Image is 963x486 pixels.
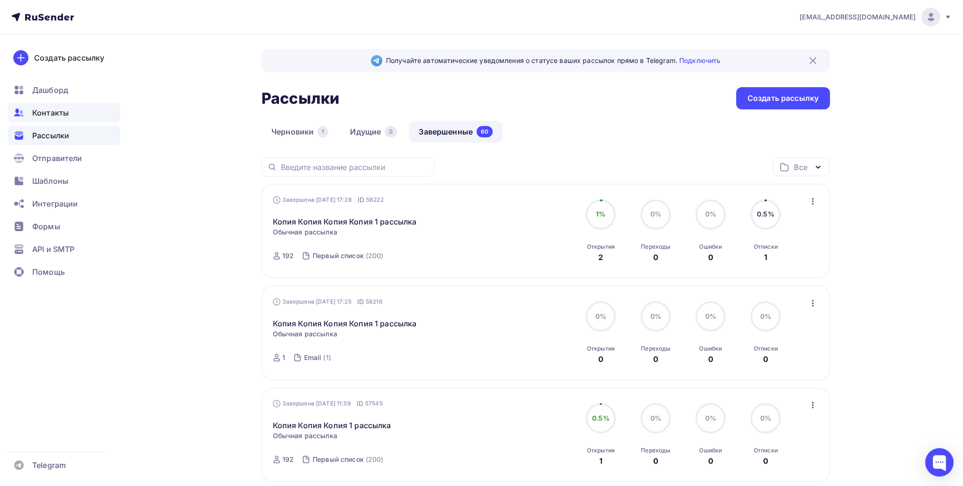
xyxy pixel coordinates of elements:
[773,158,830,176] button: Все
[699,243,722,251] div: Ошибки
[754,243,778,251] div: Отписки
[592,414,610,422] span: 0.5%
[754,447,778,454] div: Отписки
[313,455,364,464] div: Первый список
[641,447,670,454] div: Переходы
[366,455,384,464] div: (200)
[273,297,383,306] div: Завершена [DATE] 17:25
[763,353,768,365] div: 0
[641,243,670,251] div: Переходы
[8,217,120,236] a: Формы
[273,216,417,227] a: Копия Копия Копия Копия 1 рассылка
[8,149,120,168] a: Отправители
[32,107,69,118] span: Контакты
[763,455,768,467] div: 0
[32,175,68,187] span: Шаблоны
[304,353,322,362] div: Email
[313,251,364,261] div: Первый список
[282,251,294,261] div: 192
[273,431,337,441] span: Обычная рассылка
[32,243,74,255] span: API и SMTP
[650,312,661,320] span: 0%
[708,252,713,263] div: 0
[598,353,603,365] div: 0
[800,12,916,22] span: [EMAIL_ADDRESS][DOMAIN_NAME]
[32,459,66,471] span: Telegram
[386,56,720,65] span: Получайте автоматические уведомления о статусе ваших рассылок прямо в Telegram.
[366,195,384,205] span: 58222
[312,248,385,263] a: Первый список (200)
[317,126,328,137] div: 1
[587,447,615,454] div: Открытия
[8,126,120,145] a: Рассылки
[273,227,337,237] span: Обычная рассылка
[587,345,615,352] div: Открытия
[599,455,603,467] div: 1
[747,93,819,104] div: Создать рассылку
[273,329,337,339] span: Обычная рассылка
[32,266,65,278] span: Помощь
[598,252,603,263] div: 2
[273,318,417,329] a: Копия Копия Копия Копия 1 рассылка
[757,210,774,218] span: 0.5%
[708,353,713,365] div: 0
[273,195,384,205] div: Завершена [DATE] 17:28
[273,420,391,431] a: Копия Копия Копия 1 рассылка
[705,414,716,422] span: 0%
[273,399,383,408] div: Завершена [DATE] 11:59
[409,121,503,143] a: Завершенные60
[800,8,952,27] a: [EMAIL_ADDRESS][DOMAIN_NAME]
[366,297,383,306] span: 58216
[764,252,767,263] div: 1
[653,455,658,467] div: 0
[653,353,658,365] div: 0
[650,414,661,422] span: 0%
[699,345,722,352] div: Ошибки
[281,162,429,172] input: Введите название рассылки
[760,312,771,320] span: 0%
[261,121,338,143] a: Черновики1
[8,171,120,190] a: Шаблоны
[357,297,364,306] span: ID
[371,55,382,66] img: Telegram
[708,455,713,467] div: 0
[760,414,771,422] span: 0%
[679,56,720,64] a: Подключить
[650,210,661,218] span: 0%
[705,312,716,320] span: 0%
[596,210,605,218] span: 1%
[705,210,716,218] span: 0%
[653,252,658,263] div: 0
[261,89,339,108] h2: Рассылки
[32,130,69,141] span: Рассылки
[303,350,332,365] a: Email (1)
[340,121,407,143] a: Идущие0
[312,452,385,467] a: Первый список (200)
[32,84,68,96] span: Дашборд
[323,353,331,362] div: (1)
[477,126,493,137] div: 60
[699,447,722,454] div: Ошибки
[357,399,363,408] span: ID
[587,243,615,251] div: Открытия
[794,162,807,173] div: Все
[385,126,397,137] div: 0
[282,455,294,464] div: 192
[32,221,60,232] span: Формы
[282,353,285,362] div: 1
[32,153,82,164] span: Отправители
[8,103,120,122] a: Контакты
[8,81,120,99] a: Дашборд
[32,198,78,209] span: Интеграции
[366,251,384,261] div: (200)
[358,195,364,205] span: ID
[641,345,670,352] div: Переходы
[34,52,104,63] div: Создать рассылку
[754,345,778,352] div: Отписки
[595,312,606,320] span: 0%
[365,399,383,408] span: 57545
